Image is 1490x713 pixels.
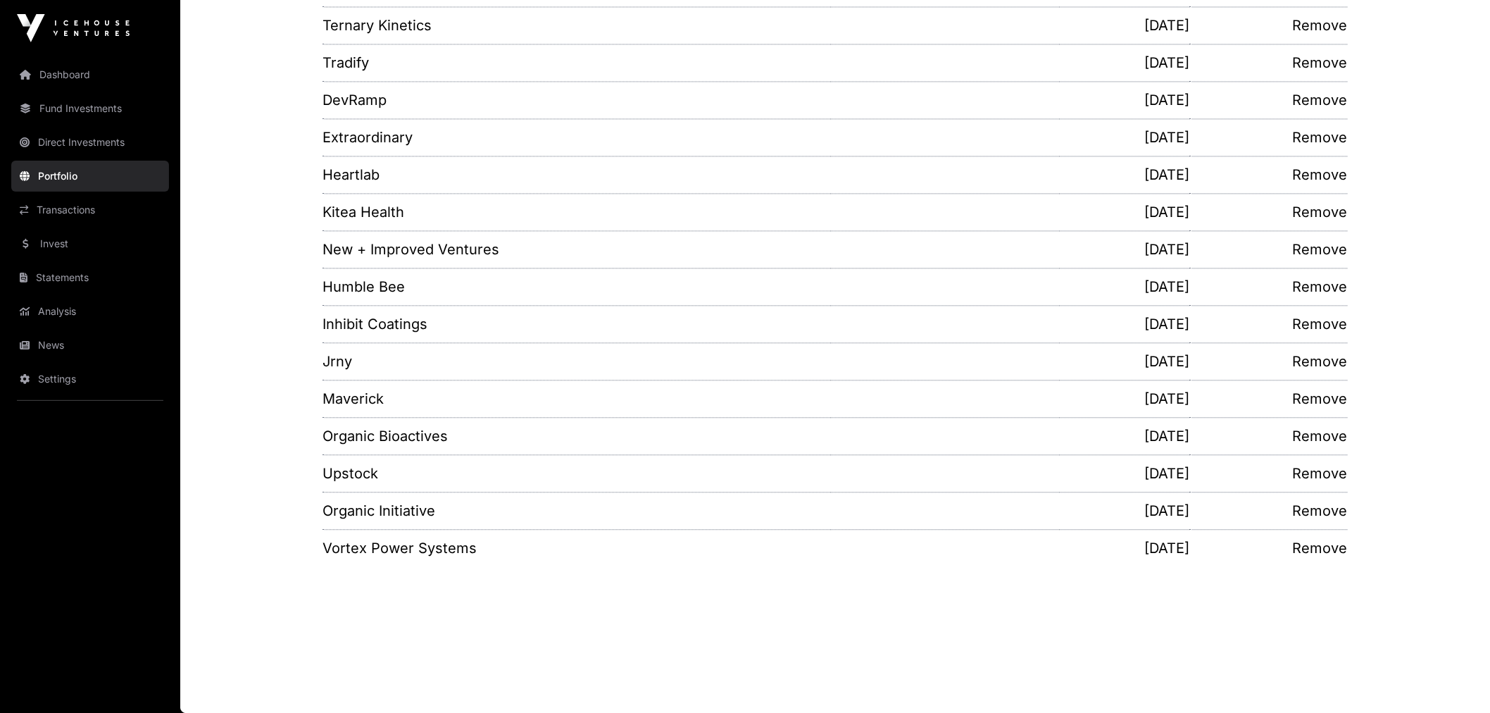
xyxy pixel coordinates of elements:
a: Remove [1190,464,1348,483]
a: Heartlab [323,165,831,185]
a: Inhibit Coatings [323,314,831,334]
a: Vortex Power Systems [323,538,831,558]
iframe: Chat Widget [1420,645,1490,713]
a: Organic Bioactives [323,426,831,446]
p: [DATE] [1060,314,1189,334]
a: Jrny [323,352,831,371]
p: [DATE] [1060,426,1189,446]
a: Dashboard [11,59,169,90]
p: [DATE] [1060,90,1189,110]
a: Remove [1190,15,1348,35]
a: New + Improved Ventures [323,240,831,259]
a: Remove [1190,426,1348,446]
a: Ternary Kinetics [323,15,831,35]
p: [DATE] [1060,165,1189,185]
p: [DATE] [1060,15,1189,35]
a: Remove [1190,53,1348,73]
a: Remove [1190,389,1348,409]
a: News [11,330,169,361]
a: Maverick [323,389,831,409]
a: Remove [1190,314,1348,334]
p: [DATE] [1060,352,1189,371]
a: Fund Investments [11,93,169,124]
p: [DATE] [1060,128,1189,147]
a: Portfolio [11,161,169,192]
a: Analysis [11,296,169,327]
a: Remove [1190,538,1348,558]
a: Remove [1190,202,1348,222]
a: Remove [1190,352,1348,371]
a: Tradify [323,53,831,73]
a: DevRamp [323,90,831,110]
p: [DATE] [1060,538,1189,558]
img: Icehouse Ventures Logo [17,14,130,42]
p: [DATE] [1060,202,1189,222]
a: Transactions [11,194,169,225]
a: Remove [1190,165,1348,185]
p: [DATE] [1060,277,1189,297]
p: [DATE] [1060,53,1189,73]
p: [DATE] [1060,389,1189,409]
a: Organic Initiative [323,501,831,521]
p: [DATE] [1060,464,1189,483]
a: Upstock [323,464,831,483]
a: Humble Bee [323,277,831,297]
a: Extraordinary [323,128,831,147]
a: Remove [1190,128,1348,147]
a: Remove [1190,240,1348,259]
a: Direct Investments [11,127,169,158]
a: Remove [1190,277,1348,297]
a: Remove [1190,501,1348,521]
p: [DATE] [1060,240,1189,259]
a: Settings [11,364,169,395]
p: [DATE] [1060,501,1189,521]
a: Kitea Health [323,202,831,222]
a: Invest [11,228,169,259]
a: Statements [11,262,169,293]
a: Remove [1190,90,1348,110]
